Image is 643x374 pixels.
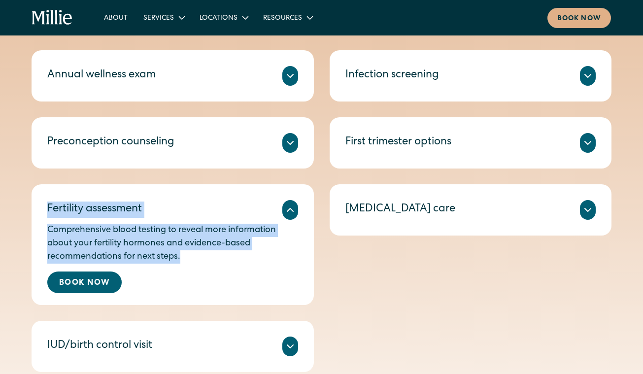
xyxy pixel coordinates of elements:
[557,14,601,24] div: Book now
[547,8,611,28] a: Book now
[345,202,455,218] div: [MEDICAL_DATA] care
[255,9,320,26] div: Resources
[135,9,192,26] div: Services
[47,135,174,151] div: Preconception counseling
[47,224,298,264] p: Comprehensive blood testing to reveal more information about your fertility hormones and evidence...
[47,338,152,354] div: IUD/birth control visit
[47,272,122,293] a: Book Now
[47,68,156,84] div: Annual wellness exam
[345,68,439,84] div: Infection screening
[32,10,72,26] a: home
[345,135,451,151] div: First trimester options
[263,13,302,24] div: Resources
[47,202,142,218] div: Fertility assessment
[143,13,174,24] div: Services
[96,9,135,26] a: About
[192,9,255,26] div: Locations
[200,13,237,24] div: Locations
